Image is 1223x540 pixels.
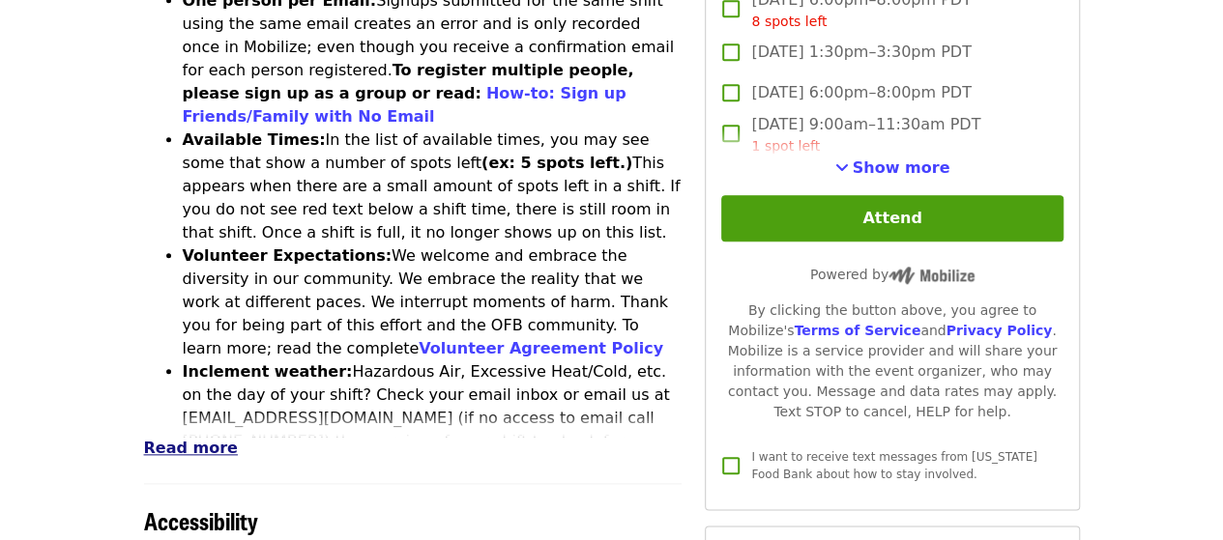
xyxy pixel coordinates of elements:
li: Hazardous Air, Excessive Heat/Cold, etc. on the day of your shift? Check your email inbox or emai... [183,360,683,476]
a: Privacy Policy [946,323,1052,338]
button: Read more [144,437,238,460]
strong: To register multiple people, please sign up as a group or read: [183,61,634,102]
span: I want to receive text messages from [US_STATE] Food Bank about how to stay involved. [751,450,1036,481]
div: By clicking the button above, you agree to Mobilize's and . Mobilize is a service provider and wi... [721,300,1063,422]
strong: (ex: 5 spots left.) [481,154,632,172]
span: [DATE] 6:00pm–8:00pm PDT [751,81,971,104]
span: [DATE] 9:00am–11:30am PDT [751,113,980,156]
span: 8 spots left [751,14,827,29]
a: How-to: Sign up Friends/Family with No Email [183,84,626,126]
span: Powered by [810,267,975,282]
a: Volunteer Agreement Policy [419,339,663,357]
img: Powered by Mobilize [888,267,975,284]
button: Attend [721,195,1063,242]
strong: Available Times: [183,130,326,149]
strong: Volunteer Expectations: [183,246,393,265]
span: 1 spot left [751,138,820,154]
button: See more timeslots [835,156,950,180]
span: Show more [853,158,950,177]
span: Read more [144,439,238,457]
li: We welcome and embrace the diversity in our community. We embrace the reality that we work at dif... [183,244,683,360]
span: Accessibility [144,503,258,537]
strong: Inclement weather: [183,362,353,381]
span: [DATE] 1:30pm–3:30pm PDT [751,41,971,64]
li: In the list of available times, you may see some that show a number of spots left This appears wh... [183,128,683,244]
a: Terms of Service [794,323,920,338]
